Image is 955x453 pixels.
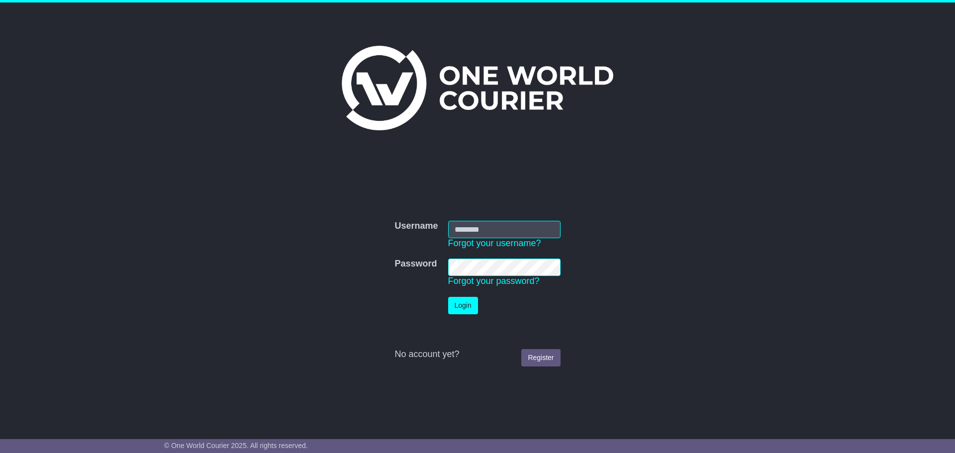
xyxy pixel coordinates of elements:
a: Forgot your username? [448,238,541,248]
img: One World [342,46,613,130]
label: Username [394,221,438,232]
label: Password [394,259,437,270]
a: Forgot your password? [448,276,540,286]
button: Login [448,297,478,314]
div: No account yet? [394,349,560,360]
a: Register [521,349,560,366]
span: © One World Courier 2025. All rights reserved. [164,442,308,450]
